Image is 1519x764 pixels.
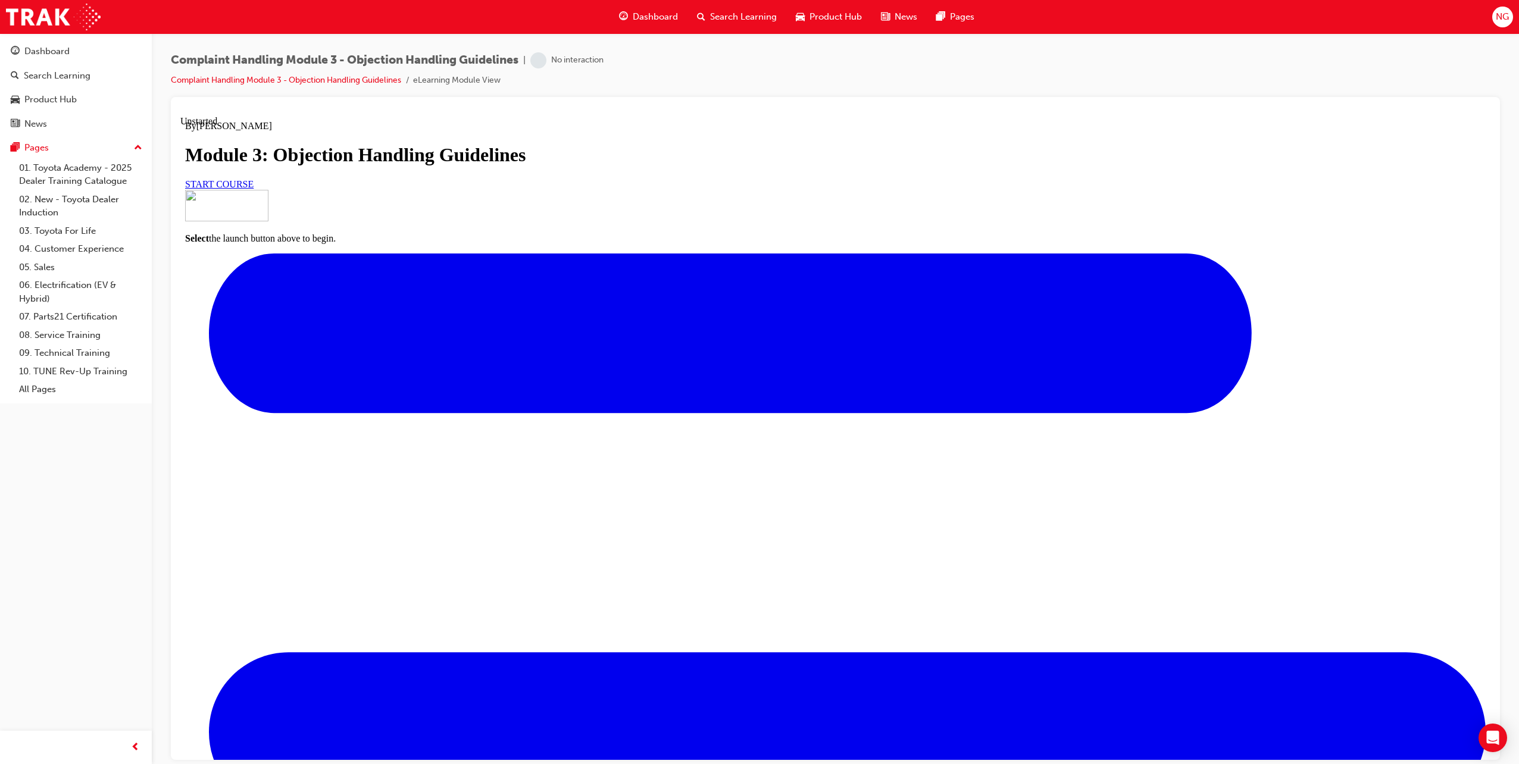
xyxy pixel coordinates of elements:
[5,117,1305,128] p: the launch button above to begin.
[710,10,777,24] span: Search Learning
[895,10,917,24] span: News
[881,10,890,24] span: news-icon
[14,362,147,381] a: 10. TUNE Rev-Up Training
[6,4,101,30] img: Trak
[14,344,147,362] a: 09. Technical Training
[24,93,77,107] div: Product Hub
[24,45,70,58] div: Dashboard
[5,117,29,127] strong: Select
[11,71,19,82] span: search-icon
[1492,7,1513,27] button: NG
[14,240,147,258] a: 04. Customer Experience
[5,113,147,135] a: News
[523,54,526,67] span: |
[796,10,805,24] span: car-icon
[14,159,147,190] a: 01. Toyota Academy - 2025 Dealer Training Catalogue
[14,222,147,240] a: 03. Toyota For Life
[16,5,92,15] span: [PERSON_NAME]
[1496,10,1509,24] span: NG
[697,10,705,24] span: search-icon
[5,63,73,73] a: START COURSE
[171,54,518,67] span: Complaint Handling Module 3 - Objection Handling Guidelines
[5,40,147,62] a: Dashboard
[927,5,984,29] a: pages-iconPages
[5,137,147,159] button: Pages
[950,10,974,24] span: Pages
[171,75,401,85] a: Complaint Handling Module 3 - Objection Handling Guidelines
[936,10,945,24] span: pages-icon
[11,46,20,57] span: guage-icon
[14,258,147,277] a: 05. Sales
[11,119,20,130] span: news-icon
[413,74,501,87] li: eLearning Module View
[530,52,546,68] span: learningRecordVerb_NONE-icon
[619,10,628,24] span: guage-icon
[24,69,90,83] div: Search Learning
[5,28,1305,50] h1: Module 3: Objection Handling Guidelines
[14,276,147,308] a: 06. Electrification (EV & Hybrid)
[14,190,147,222] a: 02. New - Toyota Dealer Induction
[14,380,147,399] a: All Pages
[633,10,678,24] span: Dashboard
[687,5,786,29] a: search-iconSearch Learning
[14,308,147,326] a: 07. Parts21 Certification
[1479,724,1507,752] div: Open Intercom Messenger
[871,5,927,29] a: news-iconNews
[809,10,862,24] span: Product Hub
[11,143,20,154] span: pages-icon
[24,117,47,131] div: News
[551,55,604,66] div: No interaction
[5,89,147,111] a: Product Hub
[5,65,147,87] a: Search Learning
[5,38,147,137] button: DashboardSearch LearningProduct HubNews
[131,740,140,755] span: prev-icon
[134,140,142,156] span: up-icon
[610,5,687,29] a: guage-iconDashboard
[24,141,49,155] div: Pages
[786,5,871,29] a: car-iconProduct Hub
[14,326,147,345] a: 08. Service Training
[11,95,20,105] span: car-icon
